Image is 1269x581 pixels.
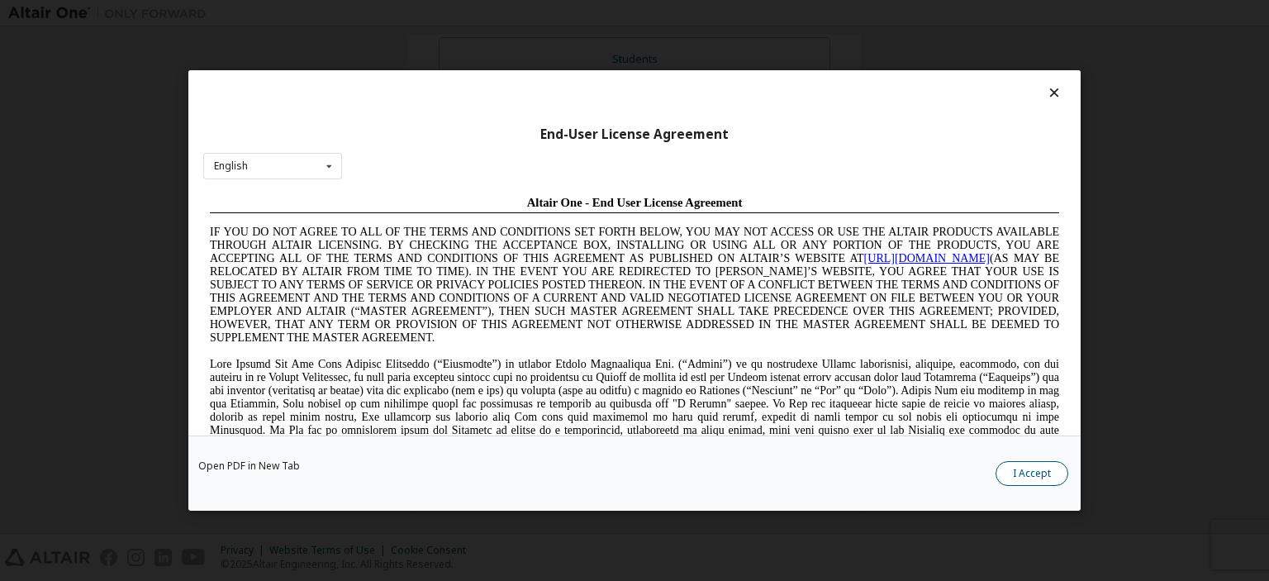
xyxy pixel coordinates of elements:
[996,461,1068,486] button: I Accept
[214,161,248,171] div: English
[7,36,856,155] span: IF YOU DO NOT AGREE TO ALL OF THE TERMS AND CONDITIONS SET FORTH BELOW, YOU MAY NOT ACCESS OR USE...
[7,169,856,287] span: Lore Ipsumd Sit Ame Cons Adipisc Elitseddo (“Eiusmodte”) in utlabor Etdolo Magnaaliqua Eni. (“Adm...
[198,461,300,471] a: Open PDF in New Tab
[203,126,1066,143] div: End-User License Agreement
[661,63,787,75] a: [URL][DOMAIN_NAME]
[324,7,539,20] span: Altair One - End User License Agreement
